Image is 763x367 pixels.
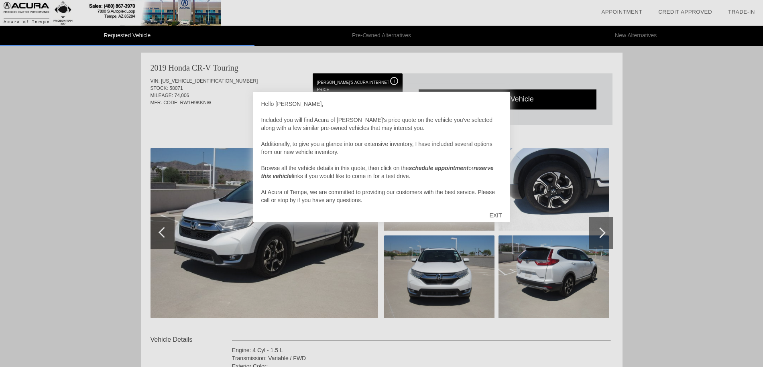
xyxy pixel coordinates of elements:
[601,9,642,15] a: Appointment
[409,165,469,171] em: schedule appointment
[658,9,712,15] a: Credit Approved
[481,203,510,227] div: EXIT
[728,9,755,15] a: Trade-In
[261,100,502,204] div: Hello [PERSON_NAME], Included you will find Acura of [PERSON_NAME]'s price quote on the vehicle y...
[261,165,494,179] em: reserve this vehicle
